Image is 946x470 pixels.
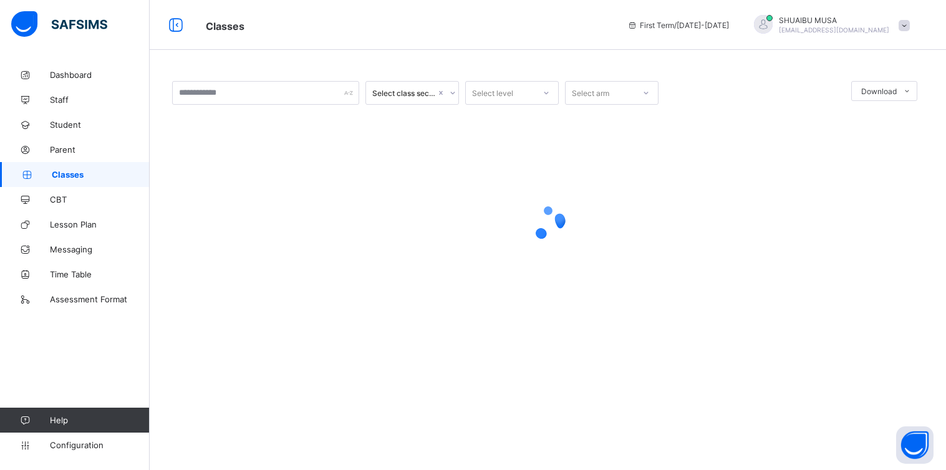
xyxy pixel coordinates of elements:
[896,426,934,464] button: Open asap
[50,194,150,204] span: CBT
[861,87,897,96] span: Download
[11,11,107,37] img: safsims
[50,244,150,254] span: Messaging
[50,70,150,80] span: Dashboard
[50,219,150,229] span: Lesson Plan
[779,26,889,34] span: [EMAIL_ADDRESS][DOMAIN_NAME]
[627,21,729,30] span: session/term information
[372,89,436,98] div: Select class section
[50,269,150,279] span: Time Table
[50,415,149,425] span: Help
[206,20,244,32] span: Classes
[50,440,149,450] span: Configuration
[50,95,150,105] span: Staff
[50,145,150,155] span: Parent
[741,15,916,36] div: SHUAIBUMUSA
[572,81,609,105] div: Select arm
[52,170,150,180] span: Classes
[50,120,150,130] span: Student
[472,81,513,105] div: Select level
[50,294,150,304] span: Assessment Format
[779,16,889,25] span: SHUAIBU MUSA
